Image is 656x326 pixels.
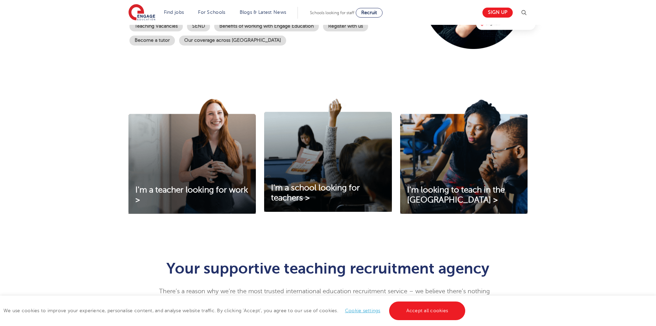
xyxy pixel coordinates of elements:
[356,8,383,18] a: Recruit
[264,183,392,203] a: I'm a school looking for teachers >
[159,261,497,276] h1: Your supportive teaching recruitment agency
[164,10,184,15] a: Find jobs
[187,21,210,31] a: SEND
[345,308,381,313] a: Cookie settings
[389,302,466,320] a: Accept all cookies
[310,10,354,15] span: Schools looking for staff
[198,10,225,15] a: For Schools
[129,21,183,31] a: Teaching Vacancies
[135,185,248,205] span: I'm a teacher looking for work >
[271,183,360,202] span: I'm a school looking for teachers >
[179,36,286,46] a: Our coverage across [GEOGRAPHIC_DATA]
[361,10,377,15] span: Recruit
[128,185,256,205] a: I'm a teacher looking for work >
[240,10,287,15] a: Blogs & Latest News
[264,99,392,212] img: I'm a school looking for teachers
[128,4,155,21] img: Engage Education
[482,8,513,18] a: Sign up
[214,21,319,31] a: Benefits of working with Engage Education
[323,21,368,31] a: Register with us
[3,308,467,313] span: We use cookies to improve your experience, personalise content, and analyse website traffic. By c...
[400,99,528,214] img: I'm looking to teach in the UK
[407,185,505,205] span: I'm looking to teach in the [GEOGRAPHIC_DATA] >
[129,36,175,46] a: Become a tutor
[159,288,491,324] span: There’s a reason why we’re the most trusted international education recruitment service – we beli...
[128,99,256,214] img: I'm a teacher looking for work
[400,185,528,205] a: I'm looking to teach in the [GEOGRAPHIC_DATA] >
